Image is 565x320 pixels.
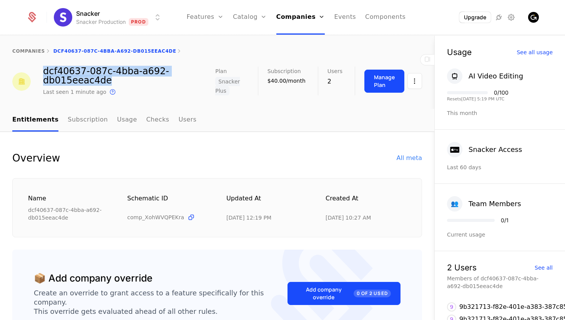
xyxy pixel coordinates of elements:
div: Current usage [447,231,553,238]
ul: Choose Sub Page [12,109,196,132]
span: 0 of 2 Used [354,290,391,297]
a: companies [12,48,45,54]
div: Created at [326,194,406,211]
a: Integrations [494,13,504,22]
div: 8/15/25, 10:27 AM [326,214,371,222]
a: Subscription [68,109,108,132]
div: Snacker Access [469,144,522,155]
div: Updated at [226,194,307,211]
div: 📦 Add company override [34,271,153,286]
a: Settings [507,13,516,22]
div: 👥 [447,196,462,212]
span: Subscription [268,68,301,74]
span: comp_XohWVQPEKra [127,213,184,221]
button: Add company override0 of 2 Used [287,282,400,305]
span: Users [327,68,342,74]
div: 0 / 100 [494,90,508,95]
span: Snacker [76,9,100,18]
span: Prod [129,18,148,26]
button: Upgrade [459,12,491,23]
span: Snacker Plus [215,77,240,95]
button: Select environment [56,9,162,26]
nav: Main [12,109,422,132]
div: Last 60 days [447,163,553,171]
button: Manage Plan [364,70,404,93]
a: Entitlements [12,109,58,132]
button: Select action [407,70,422,93]
div: 8/21/25, 12:19 PM [226,214,271,222]
div: Create an override to grant access to a feature specifically for this company. This override gets... [34,288,287,316]
button: Snacker Access [447,142,522,157]
img: Shelby Stephens [528,12,539,23]
div: Team Members [469,198,521,209]
a: Usage [117,109,137,132]
div: All meta [397,153,422,163]
div: Last seen 1 minute ago [43,88,106,96]
div: See all usage [517,50,553,55]
img: dcf40637-087c-4bba-a692-db015eeac4de [12,72,31,91]
div: Name [28,194,109,203]
div: AI Video Editing [469,71,523,82]
img: Snacker [54,8,72,27]
div: dcf40637-087c-4bba-a692-db015eeac4de [43,67,215,85]
div: This month [447,109,553,117]
div: Snacker Production [76,18,126,26]
div: 0 / 1 [501,218,508,223]
div: Schematic ID [127,194,208,210]
div: Add company override [297,286,391,301]
div: Manage Plan [374,73,395,89]
div: $40.00/month [268,77,306,85]
div: 9 [447,302,456,312]
a: Checks [146,109,169,132]
div: Overview [12,150,60,166]
div: 2 [327,77,342,86]
div: Members of dcf40637-087c-4bba-a692-db015eeac4de [447,275,553,290]
button: Open user button [528,12,539,23]
div: Resets [DATE] 5:19 PM UTC [447,97,508,101]
button: AI Video Editing [447,68,523,84]
span: Plan [215,68,227,74]
div: dcf40637-087c-4bba-a692-db015eeac4de [28,206,109,222]
button: 👥Team Members [447,196,521,212]
a: Users [178,109,196,132]
div: Usage [447,48,472,56]
div: 2 Users [447,263,477,272]
div: See all [535,265,553,270]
